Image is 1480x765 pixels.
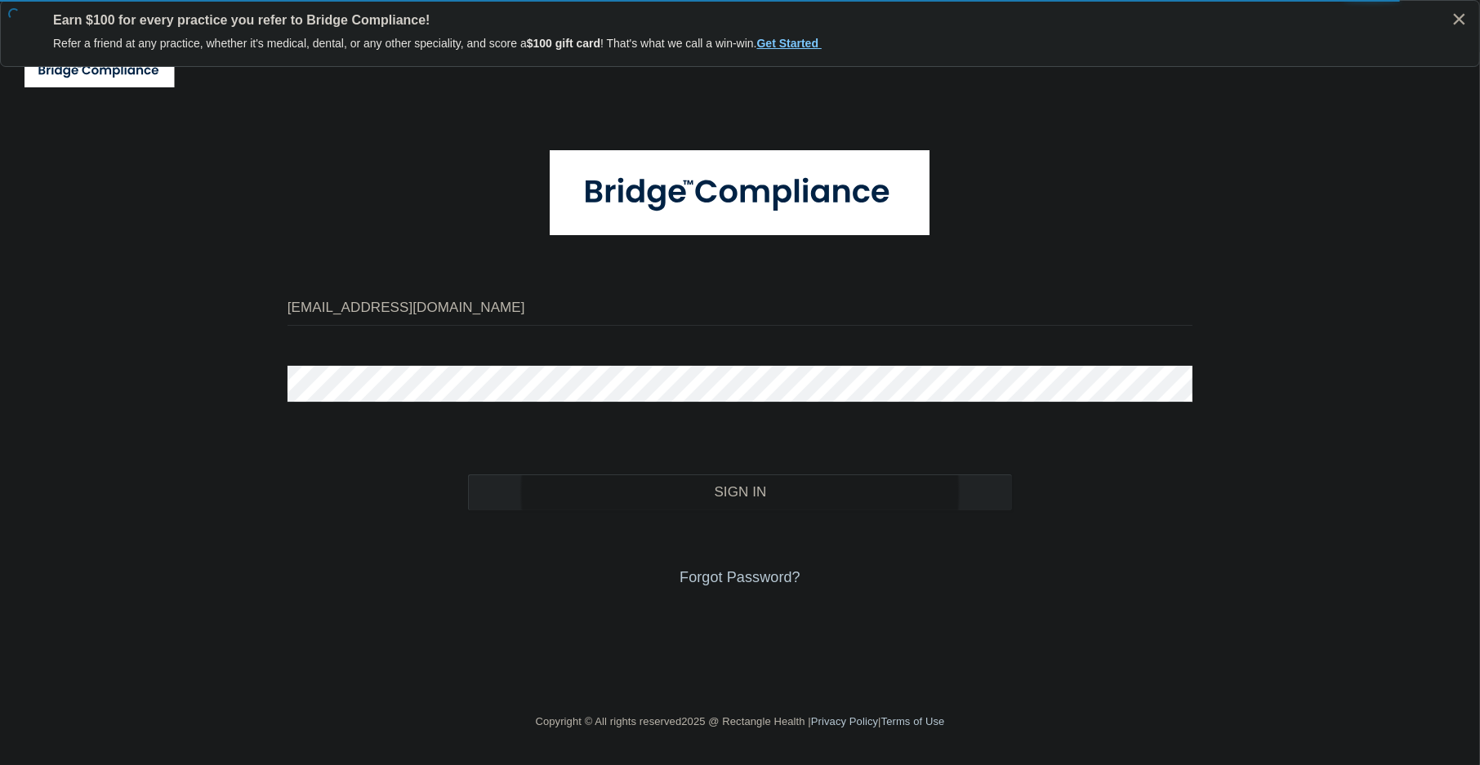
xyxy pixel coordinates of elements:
img: bridge_compliance_login_screen.278c3ca4.svg [25,54,175,87]
span: Refer a friend at any practice, whether it's medical, dental, or any other speciality, and score a [53,37,527,50]
strong: Get Started [757,37,818,50]
button: Sign In [468,474,1011,510]
span: ! That's what we call a win-win. [600,37,757,50]
a: Get Started [757,37,822,50]
a: Privacy Policy [811,715,878,727]
a: Terms of Use [881,715,945,727]
strong: $100 gift card [527,37,600,50]
img: bridge_compliance_login_screen.278c3ca4.svg [550,150,930,235]
p: Earn $100 for every practice you refer to Bridge Compliance! [53,12,1427,28]
input: Email [288,289,1193,326]
div: Copyright © All rights reserved 2025 @ Rectangle Health | | [442,696,1038,748]
a: Forgot Password? [680,569,800,585]
button: Close [1451,6,1467,32]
